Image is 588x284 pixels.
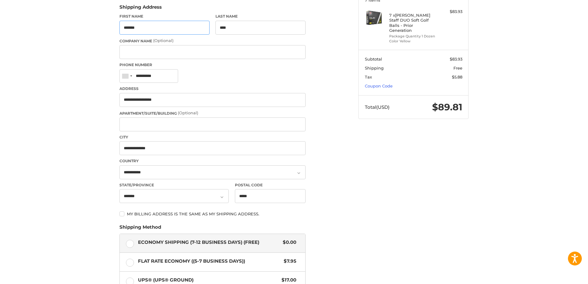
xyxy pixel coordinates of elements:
li: Color Yellow [389,39,436,44]
span: Total (USD) [365,104,390,110]
span: Subtotal [365,57,382,61]
label: First Name [119,14,210,19]
label: My billing address is the same as my shipping address. [119,211,306,216]
legend: Shipping Address [119,4,162,14]
label: Last Name [215,14,306,19]
h4: 7 x [PERSON_NAME] Staff DUO Soft Golf Balls - Prior Generation [389,13,436,33]
span: Free [453,66,462,70]
span: $89.81 [432,101,462,113]
label: Phone Number [119,62,306,68]
label: Company Name [119,38,306,44]
label: State/Province [119,182,229,188]
small: (Optional) [178,110,198,115]
span: Economy Shipping (7-12 Business Days) (Free) [138,239,280,246]
div: $83.93 [438,9,462,15]
span: Flat Rate Economy ((5-7 Business Days)) [138,258,281,265]
span: $17.00 [278,277,296,284]
a: Coupon Code [365,83,393,88]
span: $7.95 [281,258,296,265]
span: UPS® (UPS® Ground) [138,277,279,284]
legend: Shipping Method [119,224,161,234]
span: $83.93 [450,57,462,61]
span: $0.00 [280,239,296,246]
label: Apartment/Suite/Building [119,110,306,116]
span: Shipping [365,66,384,70]
label: Country [119,158,306,164]
span: $5.88 [452,74,462,79]
span: Tax [365,74,372,79]
label: City [119,134,306,140]
li: Package Quantity 1 Dozen [389,34,436,39]
iframe: Google Customer Reviews [537,267,588,284]
label: Postal Code [235,182,306,188]
label: Address [119,86,306,91]
small: (Optional) [153,38,173,43]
